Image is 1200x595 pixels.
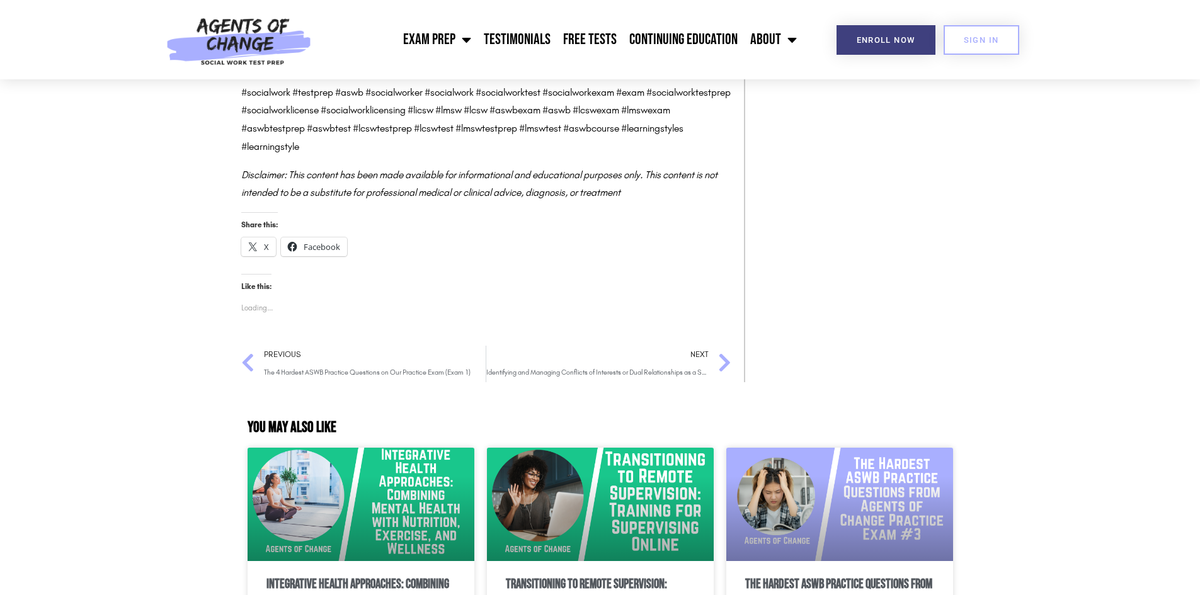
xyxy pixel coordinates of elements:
[241,274,271,291] h3: Like this:
[264,346,471,364] span: Previous
[477,24,557,55] a: Testimonials
[241,169,717,199] em: Disclaimer: This content has been made available for informational and educational purposes only....
[241,84,731,156] p: #socialwork #testprep #aswb #socialworker #socialwork #socialworktest #socialworkexam #exam #soci...
[944,25,1019,55] a: SIGN IN
[964,36,999,44] span: SIGN IN
[264,364,471,382] span: The 4 Hardest ASWB Practice Questions on Our Practice Exam (Exam 1)
[318,24,803,55] nav: Menu
[397,24,477,55] a: Exam Prep
[241,237,276,256] a: X
[304,241,340,252] span: Facebook
[241,346,731,382] div: Post Navigation
[486,346,709,364] span: Next
[486,346,731,382] a: NextIdentifying and Managing Conflicts of Interests or Dual Relationships as a Social Worker
[248,420,953,435] h3: YOU MAY ALSO LIKE
[744,24,803,55] a: About
[241,346,486,382] a: PreviousThe 4 Hardest ASWB Practice Questions on Our Practice Exam (Exam 1)
[241,303,273,312] span: Loading...
[857,36,915,44] span: Enroll Now
[241,212,278,229] h3: Share this:
[264,241,269,252] span: X
[837,25,935,55] a: Enroll Now
[486,364,709,382] span: Identifying and Managing Conflicts of Interests or Dual Relationships as a Social Worker
[281,237,347,256] a: Facebook
[557,24,623,55] a: Free Tests
[623,24,744,55] a: Continuing Education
